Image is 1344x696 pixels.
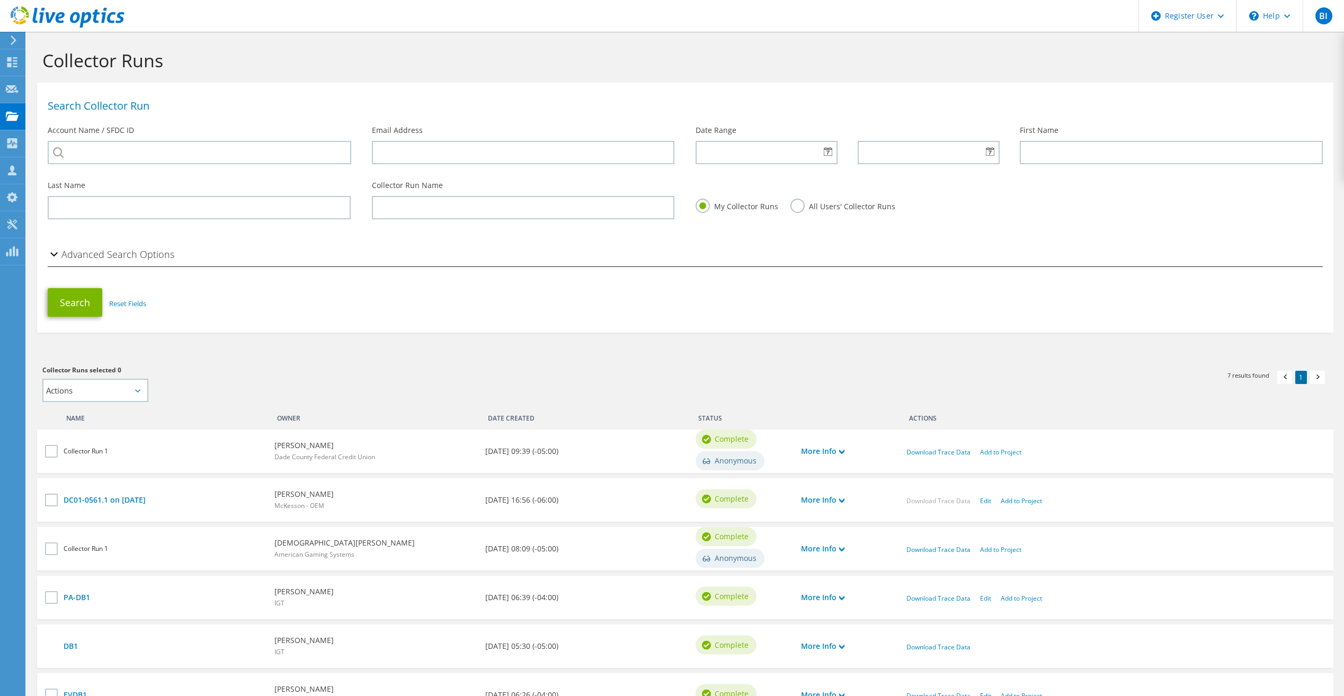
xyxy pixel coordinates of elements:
[274,635,334,646] b: [PERSON_NAME]
[64,445,264,457] div: Collector Run 1
[1249,11,1259,21] svg: \n
[274,537,415,549] b: [DEMOGRAPHIC_DATA][PERSON_NAME]
[715,591,749,602] span: Complete
[715,639,749,651] span: Complete
[485,640,558,652] b: [DATE] 05:30 (-05:00)
[901,407,1323,424] div: Actions
[274,550,354,559] span: American Gaming Systems
[980,448,1021,457] a: Add to Project
[715,531,749,542] span: Complete
[274,488,334,500] b: [PERSON_NAME]
[274,647,284,656] span: IGT
[801,543,844,555] a: More Info
[1001,496,1042,505] a: Add to Project
[42,364,674,376] h3: Collector Runs selected 0
[274,599,284,608] span: IGT
[64,494,264,506] a: DC01-0561.1 on [DATE]
[801,494,844,506] a: More Info
[801,445,844,457] a: More Info
[1020,125,1058,136] label: First Name
[274,586,334,597] b: [PERSON_NAME]
[48,101,1318,111] h1: Search Collector Run
[485,494,558,506] b: [DATE] 16:56 (-06:00)
[48,180,85,191] label: Last Name
[58,407,269,424] div: Name
[980,496,991,505] a: Edit
[274,452,375,461] span: Dade County Federal Credit Union
[980,545,1021,554] a: Add to Project
[980,594,991,603] a: Edit
[696,199,778,212] label: My Collector Runs
[1315,7,1332,24] span: BI
[696,125,736,136] label: Date Range
[269,407,480,424] div: Owner
[1001,594,1042,603] a: Add to Project
[715,433,749,445] span: Complete
[42,49,1323,72] h1: Collector Runs
[906,448,971,457] a: Download Trace Data
[485,445,558,457] b: [DATE] 09:39 (-05:00)
[1295,371,1307,384] a: 1
[906,496,971,505] a: Download Trace Data
[801,592,844,603] a: More Info
[274,440,375,451] b: [PERSON_NAME]
[64,640,264,652] a: DB1
[801,640,844,652] a: More Info
[480,407,691,424] div: Date Created
[372,125,423,136] label: Email Address
[109,299,146,308] a: Reset Fields
[48,288,102,317] button: Search
[485,543,558,555] b: [DATE] 08:09 (-05:00)
[715,493,749,505] span: Complete
[274,501,324,510] span: McKesson - OEM
[485,592,558,603] b: [DATE] 06:39 (-04:00)
[790,199,895,212] label: All Users' Collector Runs
[274,683,334,695] b: [PERSON_NAME]
[715,552,756,564] span: Anonymous
[715,455,756,467] span: Anonymous
[690,407,796,424] div: Status
[48,125,134,136] label: Account Name / SFDC ID
[48,244,174,265] h2: Advanced Search Options
[906,643,971,652] a: Download Trace Data
[906,545,971,554] a: Download Trace Data
[64,592,264,603] a: PA-DB1
[64,543,264,555] div: Collector Run 1
[906,594,971,603] a: Download Trace Data
[1227,371,1269,380] span: 7 results found
[372,180,443,191] label: Collector Run Name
